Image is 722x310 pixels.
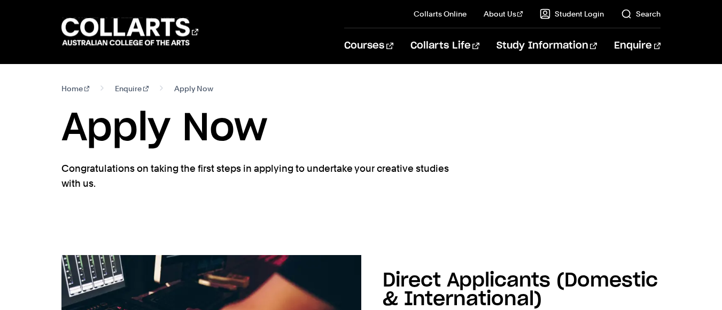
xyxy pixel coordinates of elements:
[115,81,149,96] a: Enquire
[484,9,523,19] a: About Us
[174,81,213,96] span: Apply Now
[414,9,467,19] a: Collarts Online
[344,28,393,63] a: Courses
[621,9,661,19] a: Search
[61,81,90,96] a: Home
[61,105,661,153] h1: Apply Now
[410,28,479,63] a: Collarts Life
[496,28,597,63] a: Study Information
[61,161,452,191] p: Congratulations on taking the first steps in applying to undertake your creative studies with us.
[614,28,661,63] a: Enquire
[383,271,658,309] h2: Direct Applicants (Domestic & International)
[540,9,604,19] a: Student Login
[61,17,198,47] div: Go to homepage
